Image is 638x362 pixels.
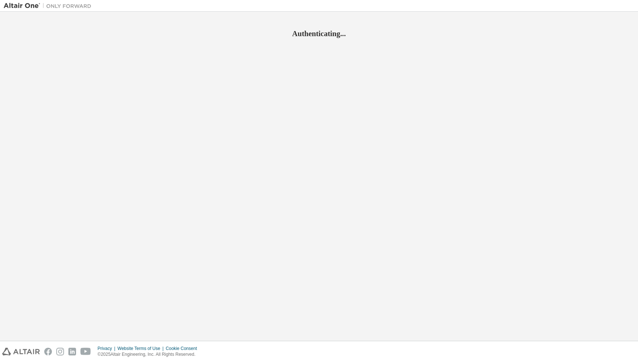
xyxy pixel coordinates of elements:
img: Altair One [4,2,95,9]
img: facebook.svg [44,348,52,355]
img: altair_logo.svg [2,348,40,355]
img: youtube.svg [80,348,91,355]
div: Website Terms of Use [117,346,166,351]
h2: Authenticating... [4,29,634,38]
img: linkedin.svg [68,348,76,355]
div: Cookie Consent [166,346,201,351]
p: © 2025 Altair Engineering, Inc. All Rights Reserved. [98,351,201,358]
div: Privacy [98,346,117,351]
img: instagram.svg [56,348,64,355]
